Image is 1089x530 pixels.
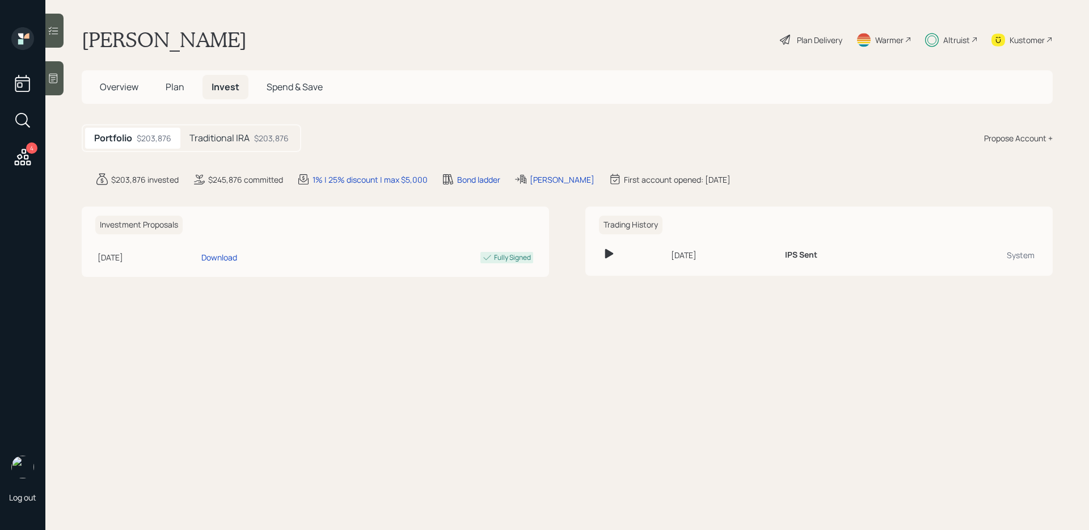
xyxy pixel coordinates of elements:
[530,174,594,186] div: [PERSON_NAME]
[95,216,183,234] h6: Investment Proposals
[797,34,842,46] div: Plan Delivery
[875,34,904,46] div: Warmer
[9,492,36,503] div: Log out
[137,132,171,144] div: $203,876
[201,251,237,263] div: Download
[785,250,817,260] h6: IPS Sent
[1010,34,1045,46] div: Kustomer
[189,133,250,144] h5: Traditional IRA
[494,253,531,263] div: Fully Signed
[313,174,428,186] div: 1% | 25% discount | max $5,000
[166,81,184,93] span: Plan
[254,132,289,144] div: $203,876
[100,81,138,93] span: Overview
[624,174,731,186] div: First account opened: [DATE]
[98,251,197,263] div: [DATE]
[922,249,1035,261] div: System
[943,34,970,46] div: Altruist
[267,81,323,93] span: Spend & Save
[82,27,247,52] h1: [PERSON_NAME]
[599,216,662,234] h6: Trading History
[212,81,239,93] span: Invest
[984,132,1053,144] div: Propose Account +
[208,174,283,186] div: $245,876 committed
[671,249,776,261] div: [DATE]
[94,133,132,144] h5: Portfolio
[26,142,37,154] div: 4
[11,456,34,478] img: sami-boghos-headshot.png
[457,174,500,186] div: Bond ladder
[111,174,179,186] div: $203,876 invested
